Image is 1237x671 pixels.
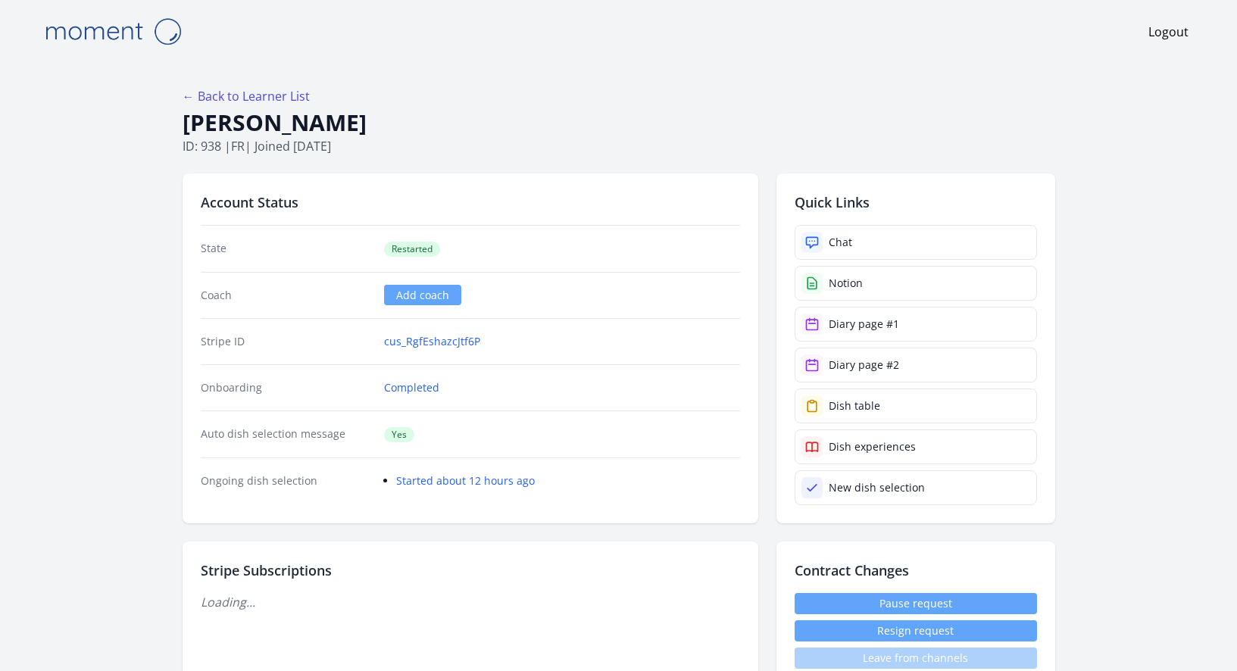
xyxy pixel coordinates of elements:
dt: Onboarding [201,380,373,395]
a: ← Back to Learner List [183,88,310,105]
a: Completed [384,380,439,395]
button: Resign request [795,620,1037,641]
a: Diary page #1 [795,307,1037,342]
img: Moment [37,12,189,51]
dt: Auto dish selection message [201,426,373,442]
span: Restarted [384,242,440,257]
a: Notion [795,266,1037,301]
a: Pause request [795,593,1037,614]
a: Diary page #2 [795,348,1037,382]
h2: Quick Links [795,192,1037,213]
div: Dish experiences [829,439,916,454]
dt: Coach [201,288,373,303]
h2: Account Status [201,192,740,213]
div: New dish selection [829,480,925,495]
a: Logout [1148,23,1189,41]
span: Leave from channels [795,648,1037,669]
span: fr [231,138,245,154]
h2: Stripe Subscriptions [201,560,740,581]
a: New dish selection [795,470,1037,505]
div: Notion [829,276,863,291]
h1: [PERSON_NAME] [183,108,1055,137]
p: ID: 938 | | Joined [DATE] [183,137,1055,155]
div: Chat [829,235,852,250]
div: Diary page #2 [829,357,899,373]
span: Yes [384,427,414,442]
h2: Contract Changes [795,560,1037,581]
a: Chat [795,225,1037,260]
a: Add coach [384,285,461,305]
div: Diary page #1 [829,317,899,332]
p: Loading... [201,593,740,611]
a: cus_RgfEshazcJtf6P [384,334,480,349]
a: Dish experiences [795,429,1037,464]
div: Dish table [829,398,880,414]
a: Started about 12 hours ago [396,473,535,488]
dt: Ongoing dish selection [201,473,373,488]
dt: State [201,241,373,257]
dt: Stripe ID [201,334,373,349]
a: Dish table [795,389,1037,423]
